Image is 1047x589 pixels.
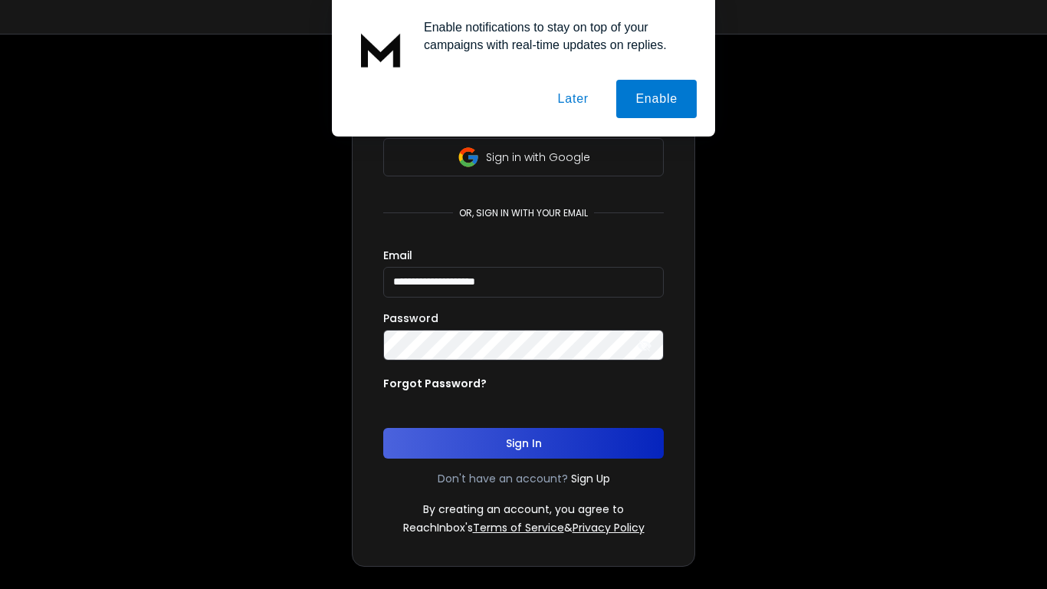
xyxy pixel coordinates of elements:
[486,150,590,165] p: Sign in with Google
[453,207,594,219] p: or, sign in with your email
[383,313,438,324] label: Password
[473,520,564,535] a: Terms of Service
[573,520,645,535] a: Privacy Policy
[403,520,645,535] p: ReachInbox's &
[383,250,412,261] label: Email
[423,502,624,517] p: By creating an account, you agree to
[438,471,568,486] p: Don't have an account?
[538,80,607,118] button: Later
[383,376,487,391] p: Forgot Password?
[412,18,697,54] div: Enable notifications to stay on top of your campaigns with real-time updates on replies.
[383,428,664,459] button: Sign In
[383,138,664,176] button: Sign in with Google
[571,471,610,486] a: Sign Up
[350,18,412,80] img: notification icon
[616,80,697,118] button: Enable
